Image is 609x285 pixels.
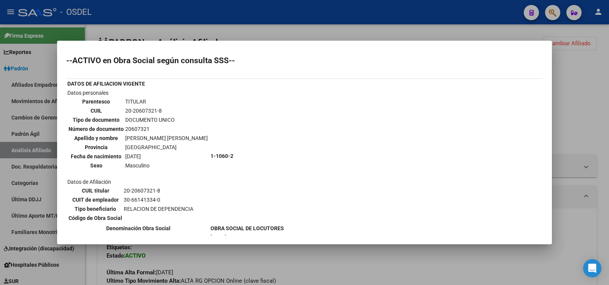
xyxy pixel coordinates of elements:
b: DATOS DE AFILIACION VIGENTE [67,81,145,87]
th: Tipo beneficiario [68,205,123,213]
th: Parentesco [68,97,124,106]
th: Número de documento [68,125,124,133]
th: Apellido y nombre [68,134,124,142]
td: RELACION DE DEPENDENCIA [123,205,194,213]
th: Código de Obra Social [68,214,123,222]
td: DOCUMENTO UNICO [125,116,208,124]
td: Datos personales Datos de Afiliación [67,89,209,223]
td: Masculino [125,161,208,170]
th: Fecha de nacimiento [68,152,124,161]
th: Fecha Alta Obra Social [67,233,209,242]
b: OBRA SOCIAL DE LOCUTORES [210,225,284,231]
td: 20-20607321-8 [123,186,194,195]
th: CUIL titular [68,186,123,195]
td: [GEOGRAPHIC_DATA] [125,143,208,151]
th: Provincia [68,143,124,151]
td: [PERSON_NAME] [PERSON_NAME] [125,134,208,142]
td: 20607321 [125,125,208,133]
td: 20-20607321-8 [125,107,208,115]
td: [DATE] [125,152,208,161]
td: 30-66141334-0 [123,196,194,204]
th: Sexo [68,161,124,170]
b: 1-1060-2 [210,153,233,159]
td: TITULAR [125,97,208,106]
th: Denominación Obra Social [67,224,209,232]
th: Tipo de documento [68,116,124,124]
h2: --ACTIVO en Obra Social según consulta SSS-- [66,57,543,64]
th: CUIT de empleador [68,196,123,204]
th: CUIL [68,107,124,115]
div: Open Intercom Messenger [583,259,601,277]
b: [DATE] [210,234,226,240]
